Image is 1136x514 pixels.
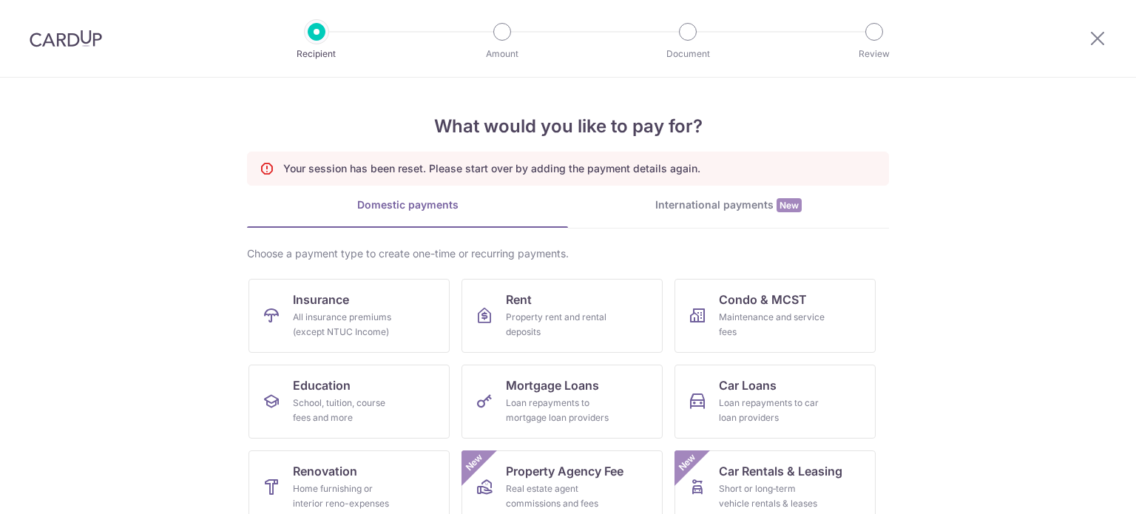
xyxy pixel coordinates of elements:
div: Loan repayments to mortgage loan providers [506,396,612,425]
span: Car Rentals & Leasing [719,462,842,480]
div: Real estate agent commissions and fees [506,481,612,511]
a: InsuranceAll insurance premiums (except NTUC Income) [248,279,450,353]
span: Rent [506,291,532,308]
span: Mortgage Loans [506,376,599,394]
img: CardUp [30,30,102,47]
div: Home furnishing or interior reno-expenses [293,481,399,511]
span: Car Loans [719,376,777,394]
span: Insurance [293,291,349,308]
div: Loan repayments to car loan providers [719,396,825,425]
p: Your session has been reset. Please start over by adding the payment details again. [283,161,700,176]
p: Amount [447,47,557,61]
a: Condo & MCSTMaintenance and service fees [674,279,876,353]
h4: What would you like to pay for? [247,113,889,140]
div: International payments [568,197,889,213]
a: Mortgage LoansLoan repayments to mortgage loan providers [461,365,663,439]
span: Condo & MCST [719,291,807,308]
div: Short or long‑term vehicle rentals & leases [719,481,825,511]
div: Maintenance and service fees [719,310,825,339]
div: Choose a payment type to create one-time or recurring payments. [247,246,889,261]
span: New [462,450,487,475]
p: Document [633,47,743,61]
span: Education [293,376,351,394]
p: Review [819,47,929,61]
a: RentProperty rent and rental deposits [461,279,663,353]
p: Recipient [262,47,371,61]
span: Renovation [293,462,357,480]
div: School, tuition, course fees and more [293,396,399,425]
div: Property rent and rental deposits [506,310,612,339]
a: Car LoansLoan repayments to car loan providers [674,365,876,439]
div: Domestic payments [247,197,568,212]
span: New [675,450,700,475]
div: All insurance premiums (except NTUC Income) [293,310,399,339]
span: Property Agency Fee [506,462,623,480]
a: EducationSchool, tuition, course fees and more [248,365,450,439]
span: New [777,198,802,212]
